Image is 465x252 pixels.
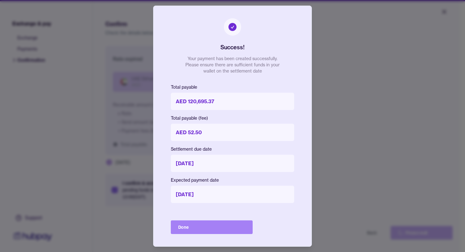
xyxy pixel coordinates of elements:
p: Expected payment date [171,177,294,183]
p: Total payable [171,84,294,90]
p: [DATE] [171,186,294,203]
h2: Success! [220,43,245,52]
p: Settlement due date [171,146,294,152]
button: Done [171,220,253,234]
p: AED 52.50 [171,124,294,141]
p: [DATE] [171,155,294,172]
p: Total payable (fee) [171,115,294,121]
p: AED 120,695.37 [171,93,294,110]
p: Your payment has been created successfully. Please ensure there are sufficient funds in your wall... [183,55,282,74]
